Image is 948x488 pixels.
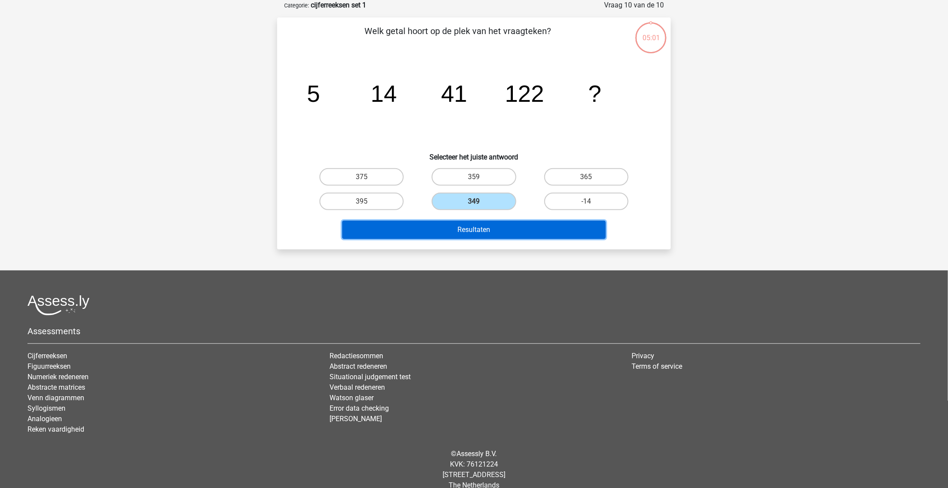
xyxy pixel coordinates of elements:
h6: Selecteer het juiste antwoord [291,146,657,161]
a: Watson glaser [330,394,374,402]
a: Numeriek redeneren [27,373,89,381]
label: 365 [544,168,629,186]
small: Categorie: [284,2,309,9]
a: Redactiesommen [330,352,383,360]
label: 375 [319,168,404,186]
a: Syllogismen [27,404,65,412]
strong: cijferreeksen set 1 [311,1,366,9]
label: -14 [544,193,629,210]
h5: Assessments [27,326,921,336]
tspan: 41 [441,80,467,107]
a: Analogieen [27,415,62,423]
a: Cijferreeksen [27,352,67,360]
a: Figuurreeksen [27,362,71,370]
a: Terms of service [632,362,682,370]
label: 359 [432,168,516,186]
p: Welk getal hoort op de plek van het vraagteken? [291,24,624,51]
label: 349 [432,193,516,210]
a: Reken vaardigheid [27,425,84,433]
a: [PERSON_NAME] [330,415,382,423]
tspan: ? [588,80,601,107]
label: 395 [319,193,404,210]
div: 05:01 [635,21,667,43]
a: Verbaal redeneren [330,383,385,391]
a: Situational judgement test [330,373,411,381]
button: Resultaten [342,221,606,239]
img: Assessly logo [27,295,89,315]
a: Privacy [632,352,654,360]
a: Assessly B.V. [457,450,497,458]
a: Error data checking [330,404,389,412]
a: Abstracte matrices [27,383,85,391]
tspan: 5 [307,80,320,107]
a: Abstract redeneren [330,362,387,370]
a: Venn diagrammen [27,394,84,402]
tspan: 14 [371,80,397,107]
tspan: 122 [505,80,544,107]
